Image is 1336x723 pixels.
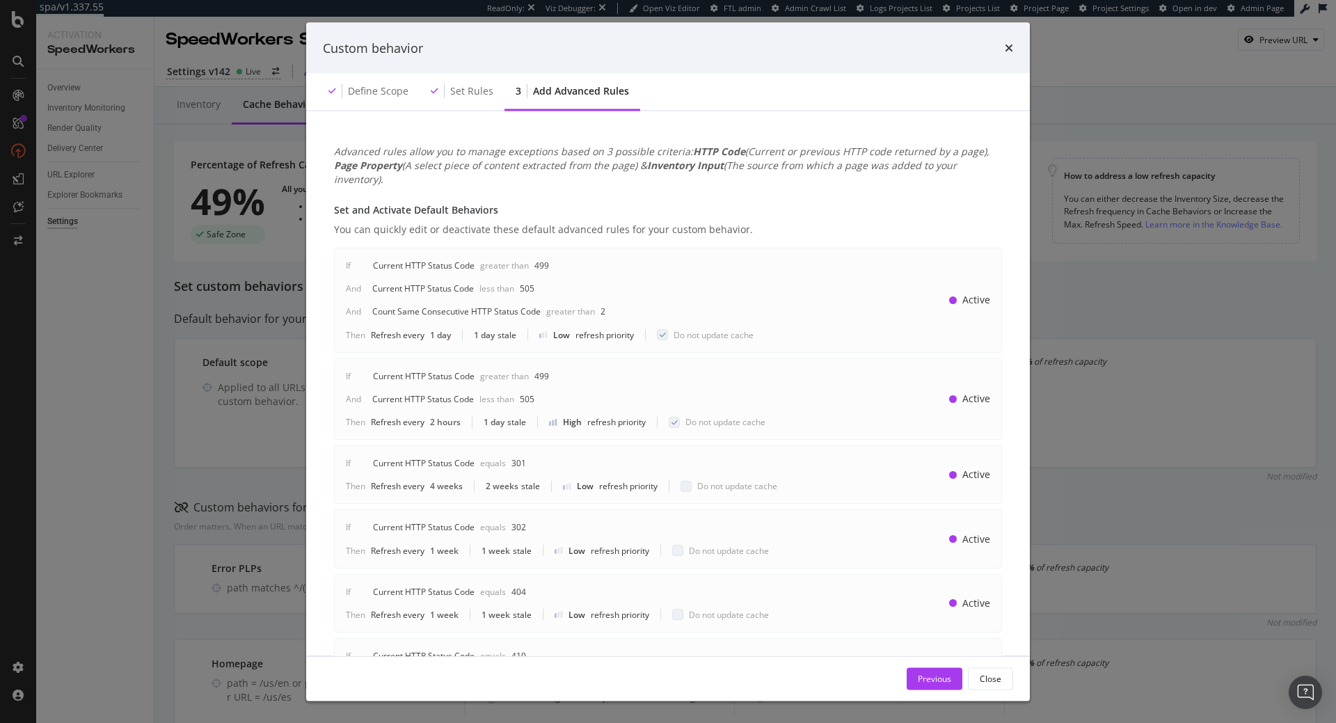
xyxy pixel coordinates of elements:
div: Low [568,544,585,556]
img: Yo1DZTjnOBfEZTkXj00cav03WZSR3qnEnDcAAAAASUVORK5CYII= [563,482,571,489]
div: Current HTTP Status Code [373,260,475,271]
div: Equals [480,585,506,597]
div: Current HTTP Status Code [372,283,474,294]
div: Active [962,596,990,610]
div: 302 [511,521,526,533]
div: Current HTTP Status Code [372,392,474,404]
div: You can quickly edit or deactivate these default advanced rules for your custom behavior. [334,223,1002,237]
div: 1 day [484,416,504,428]
img: Yo1DZTjnOBfEZTkXj00cav03WZSR3qnEnDcAAAAASUVORK5CYII= [555,547,563,554]
div: Refresh every [371,416,424,428]
div: 499 [534,260,549,271]
div: 2 hours [430,416,461,428]
div: refresh priority [591,544,649,556]
div: Then [346,544,365,556]
div: 3 [516,84,521,98]
div: If [346,457,351,469]
div: times [1005,39,1013,57]
div: Low [553,328,570,340]
div: 1 day [430,328,451,340]
div: Then [346,608,365,620]
div: 1 week [430,608,459,620]
div: 404 [511,585,526,597]
div: 1 week [482,544,510,556]
div: High [563,416,582,428]
div: modal [306,22,1030,701]
div: refresh priority [599,480,658,492]
b: Inventory Input [647,159,724,172]
div: If [346,585,351,597]
div: Current HTTP Status Code [373,521,475,533]
div: 2 weeks [486,480,518,492]
span: Do not update cache [697,480,777,492]
img: cRr4yx4cyByr8BeLxltRlzBPIAAAAAElFTkSuQmCC [549,418,557,425]
div: Set rules [450,84,493,98]
div: Refresh every [371,608,424,620]
div: refresh priority [575,328,634,340]
button: Previous [907,667,962,690]
div: refresh priority [587,416,646,428]
div: Close [980,672,1001,684]
div: Current HTTP Status Code [373,370,475,381]
div: 4 weeks [430,480,463,492]
div: And [346,305,361,317]
div: 301 [511,457,526,469]
div: Greater than [480,370,529,381]
div: Active [962,532,990,546]
img: Yo1DZTjnOBfEZTkXj00cav03WZSR3qnEnDcAAAAASUVORK5CYII= [555,611,563,618]
div: Current HTTP Status Code [373,585,475,597]
div: Active [962,468,990,482]
div: If [346,370,351,381]
div: refresh priority [591,608,649,620]
div: stale [498,328,516,340]
div: stale [513,544,532,556]
div: 2 [601,305,605,317]
img: Yo1DZTjnOBfEZTkXj00cav03WZSR3qnEnDcAAAAASUVORK5CYII= [539,331,548,338]
div: Count Same Consecutive HTTP Status Code [372,305,541,317]
b: HTTP Code [693,145,745,158]
span: Do not update cache [689,544,769,556]
span: Do not update cache [685,416,765,428]
div: Refresh every [371,544,424,556]
div: Equals [480,650,506,662]
div: Greater than [546,305,595,317]
div: stale [507,416,526,428]
div: 1 week [482,608,510,620]
div: 1 week [430,544,459,556]
div: Advanced rules allow you to manage exceptions based on 3 possible criteria: (Current or previous ... [334,145,1002,186]
div: Previous [918,672,951,684]
div: 505 [520,283,534,294]
span: Do not update cache [674,328,754,340]
button: Close [968,667,1013,690]
div: stale [521,480,540,492]
b: Page Property [334,159,402,172]
div: Low [568,608,585,620]
div: Custom behavior [323,39,423,57]
div: If [346,650,351,662]
div: Then [346,328,365,340]
div: Active [962,293,990,307]
div: Current HTTP Status Code [373,650,475,662]
div: 505 [520,392,534,404]
div: Current HTTP Status Code [373,457,475,469]
div: 499 [534,370,549,381]
span: Do not update cache [689,608,769,620]
div: Greater than [480,260,529,271]
div: Then [346,416,365,428]
div: 410 [511,650,526,662]
div: Open Intercom Messenger [1289,676,1322,709]
div: If [346,260,351,271]
div: Active [962,392,990,406]
div: stale [513,608,532,620]
div: And [346,283,361,294]
div: Less than [479,283,514,294]
div: Equals [480,457,506,469]
div: Equals [480,521,506,533]
div: 1 day [474,328,495,340]
div: If [346,521,351,533]
div: Then [346,480,365,492]
div: Define scope [348,84,408,98]
div: Set and Activate Default Behaviors [334,203,1002,217]
div: Low [577,480,594,492]
div: Less than [479,392,514,404]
